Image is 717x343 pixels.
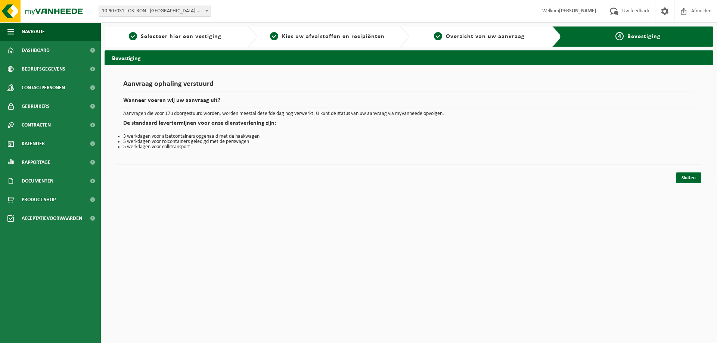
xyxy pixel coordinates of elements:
span: Bevestiging [627,34,661,40]
h2: Bevestiging [105,50,713,65]
span: 10-907031 - OSTRON - SINT-DENIJS-WESTREM [99,6,211,17]
span: Navigatie [22,22,45,41]
span: Overzicht van uw aanvraag [446,34,525,40]
span: Acceptatievoorwaarden [22,209,82,228]
a: 2Kies uw afvalstoffen en recipiënten [261,32,394,41]
span: Bedrijfsgegevens [22,60,65,78]
a: Sluiten [676,172,701,183]
span: Dashboard [22,41,50,60]
span: 3 [434,32,442,40]
span: Documenten [22,172,53,190]
span: Contracten [22,116,51,134]
h1: Aanvraag ophaling verstuurd [123,80,695,92]
a: 3Overzicht van uw aanvraag [413,32,546,41]
span: 1 [129,32,137,40]
span: 10-907031 - OSTRON - SINT-DENIJS-WESTREM [99,6,211,16]
span: Selecteer hier een vestiging [141,34,221,40]
span: Kalender [22,134,45,153]
h2: Wanneer voeren wij uw aanvraag uit? [123,97,695,107]
li: 3 werkdagen voor afzetcontainers opgehaald met de haakwagen [123,134,695,139]
li: 5 werkdagen voor rolcontainers geledigd met de perswagen [123,139,695,144]
a: 1Selecteer hier een vestiging [108,32,242,41]
h2: De standaard levertermijnen voor onze dienstverlening zijn: [123,120,695,130]
span: 2 [270,32,278,40]
span: 4 [615,32,624,40]
span: Gebruikers [22,97,50,116]
span: Kies uw afvalstoffen en recipiënten [282,34,385,40]
span: Product Shop [22,190,56,209]
p: Aanvragen die voor 17u doorgestuurd worden, worden meestal dezelfde dag nog verwerkt. U kunt de s... [123,111,695,116]
span: Rapportage [22,153,50,172]
span: Contactpersonen [22,78,65,97]
strong: [PERSON_NAME] [559,8,596,14]
li: 5 werkdagen voor collitransport [123,144,695,150]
